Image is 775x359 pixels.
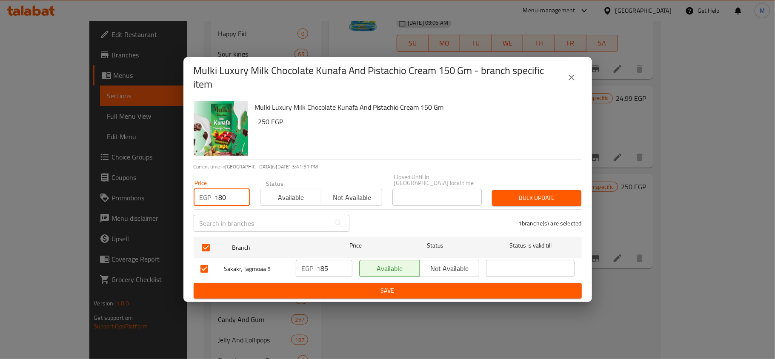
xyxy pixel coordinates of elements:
[200,285,575,296] span: Save
[499,193,575,203] span: Bulk update
[224,264,289,274] span: Sakakr, Tagmoaa 5
[423,262,476,275] span: Not available
[359,260,420,277] button: Available
[561,67,582,88] button: close
[302,263,314,274] p: EGP
[215,189,250,206] input: Please enter price
[492,190,581,206] button: Bulk update
[486,240,575,251] span: Status is valid till
[194,215,330,232] input: Search in branches
[391,240,479,251] span: Status
[194,101,248,156] img: Mulki Luxury Milk Chocolate Kunafa And Pistachio Cream 150 Gm
[317,260,352,277] input: Please enter price
[258,116,575,128] h6: 250 EGP
[327,240,384,251] span: Price
[363,262,416,275] span: Available
[194,64,561,91] h2: Mulki Luxury Milk Chocolate Kunafa And Pistachio Cream 150 Gm - branch specific item
[194,283,582,299] button: Save
[200,192,212,202] p: EGP
[260,189,321,206] button: Available
[255,101,575,113] h6: Mulki Luxury Milk Chocolate Kunafa And Pistachio Cream 150 Gm
[194,163,582,171] p: Current time in [GEOGRAPHIC_DATA] is [DATE] 3:41:51 PM
[325,191,379,204] span: Not available
[232,242,320,253] span: Branch
[264,191,318,204] span: Available
[321,189,382,206] button: Not available
[419,260,480,277] button: Not available
[518,219,582,228] p: 1 branche(s) are selected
